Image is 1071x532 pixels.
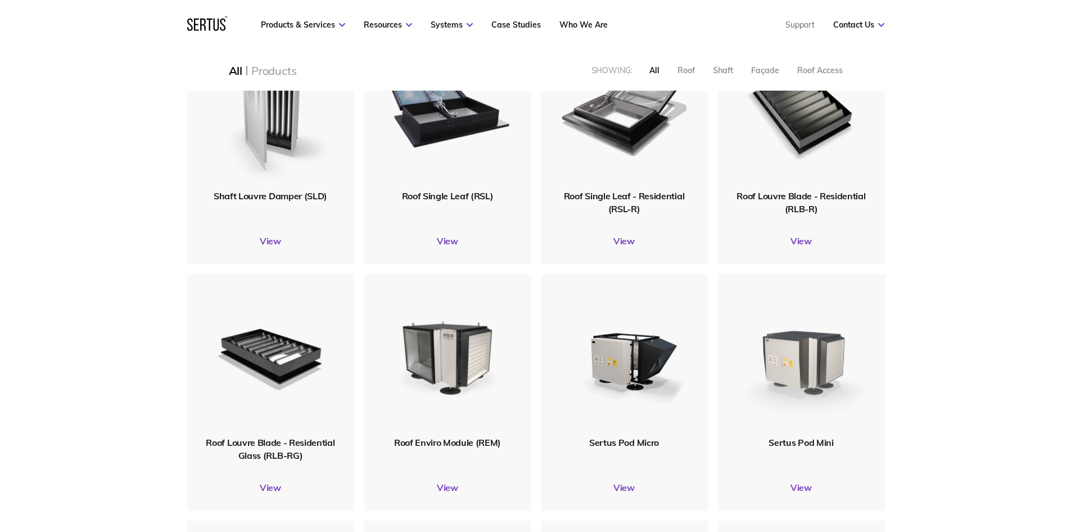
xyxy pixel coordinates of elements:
[251,64,296,78] div: Products
[713,65,733,75] div: Shaft
[559,20,608,30] a: Who We Are
[394,437,501,448] span: Roof Enviro Module (REM)
[431,20,473,30] a: Systems
[402,190,494,202] span: Roof Single Leaf (RSL)
[187,235,354,247] a: View
[833,20,884,30] a: Contact Us
[869,401,1071,532] iframe: Chat Widget
[364,482,531,493] a: View
[187,482,354,493] a: View
[589,437,659,448] span: Sertus Pod Micro
[797,65,843,75] div: Roof Access
[751,65,779,75] div: Façade
[769,437,833,448] span: Sertus Pod Mini
[364,20,412,30] a: Resources
[541,482,708,493] a: View
[491,20,541,30] a: Case Studies
[718,482,885,493] a: View
[541,235,708,247] a: View
[214,190,327,202] span: Shaft Louvre Damper (SLD)
[677,65,695,75] div: Roof
[718,235,885,247] a: View
[364,235,531,247] a: View
[564,190,684,214] span: Roof Single Leaf - Residential (RSL-R)
[649,65,659,75] div: All
[229,64,242,78] div: All
[591,65,632,75] div: Showing:
[736,190,865,214] span: Roof Louvre Blade - Residential (RLB-R)
[206,437,335,461] span: Roof Louvre Blade - Residential Glass (RLB-RG)
[261,20,345,30] a: Products & Services
[785,20,815,30] a: Support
